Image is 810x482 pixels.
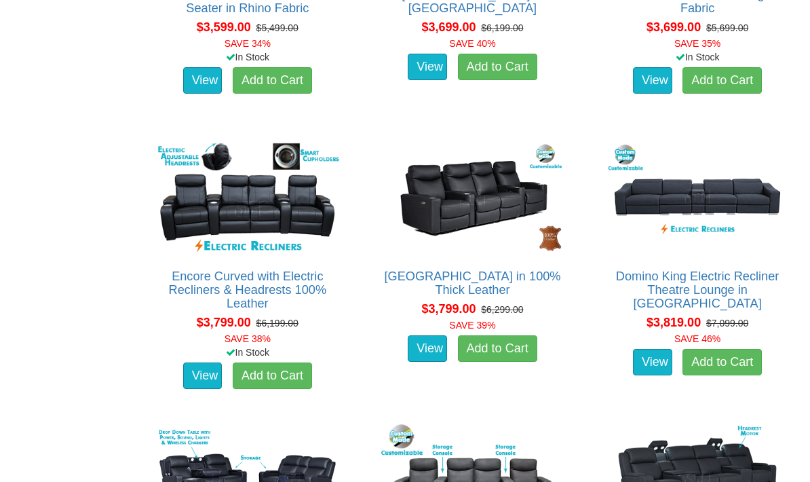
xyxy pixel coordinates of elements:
span: $3,799.00 [197,316,251,329]
a: Add to Cart [233,363,312,390]
del: $5,499.00 [256,22,298,33]
del: $6,199.00 [481,22,523,33]
span: $3,819.00 [647,316,701,329]
img: Encore Curved with Electric Recliners & Headrests 100% Leather [153,139,343,256]
del: $7,099.00 [706,318,748,329]
a: Add to Cart [458,335,537,363]
font: SAVE 34% [225,38,271,49]
div: In Stock [142,346,353,359]
a: Encore Curved with Electric Recliners & Headrests 100% Leather [169,270,327,310]
del: $6,199.00 [256,318,298,329]
span: $3,599.00 [197,20,251,34]
span: $3,699.00 [421,20,476,34]
a: View [633,67,672,94]
img: Domino King Electric Recliner Theatre Lounge in Fabric [602,139,792,256]
a: Add to Cart [458,54,537,81]
span: $3,699.00 [647,20,701,34]
a: Add to Cart [682,349,762,376]
a: [GEOGRAPHIC_DATA] in 100% Thick Leather [384,270,560,297]
font: SAVE 46% [674,333,720,344]
a: View [633,349,672,376]
font: SAVE 40% [449,38,495,49]
a: Add to Cart [682,67,762,94]
img: Bond Theatre Lounge in 100% Thick Leather [378,139,568,256]
a: View [408,335,447,363]
font: SAVE 35% [674,38,720,49]
font: SAVE 39% [449,320,495,331]
a: View [183,363,223,390]
div: In Stock [592,50,803,64]
del: $5,699.00 [706,22,748,33]
del: $6,299.00 [481,304,523,315]
a: View [408,54,447,81]
font: SAVE 38% [225,333,271,344]
a: View [183,67,223,94]
a: Domino King Electric Recliner Theatre Lounge in [GEOGRAPHIC_DATA] [616,270,779,310]
div: In Stock [142,50,353,64]
span: $3,799.00 [421,302,476,316]
a: Add to Cart [233,67,312,94]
